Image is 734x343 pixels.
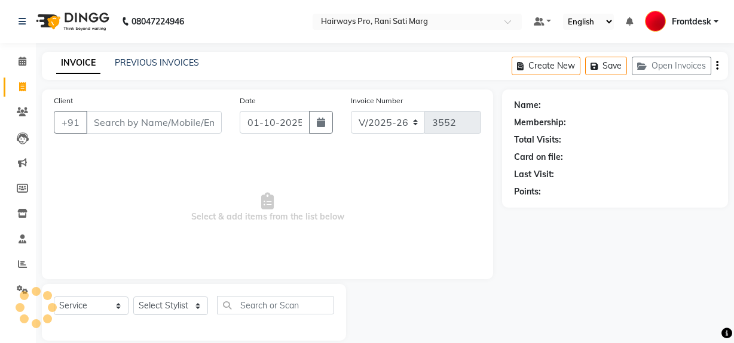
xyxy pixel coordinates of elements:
[54,148,481,267] span: Select & add items from the list below
[217,296,334,314] input: Search or Scan
[514,151,563,163] div: Card on file:
[672,16,711,28] span: Frontdesk
[351,95,403,106] label: Invoice Number
[632,57,711,75] button: Open Invoices
[56,52,100,74] a: INVOICE
[54,111,87,134] button: +91
[514,186,541,198] div: Points:
[585,57,627,75] button: Save
[240,95,256,106] label: Date
[514,116,566,129] div: Membership:
[30,5,112,38] img: logo
[86,111,222,134] input: Search by Name/Mobile/Email/Code
[131,5,184,38] b: 08047224946
[514,168,554,181] div: Last Visit:
[115,57,199,68] a: PREVIOUS INVOICES
[645,11,666,32] img: Frontdesk
[54,95,73,106] label: Client
[514,99,541,112] div: Name:
[512,57,580,75] button: Create New
[514,134,561,146] div: Total Visits:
